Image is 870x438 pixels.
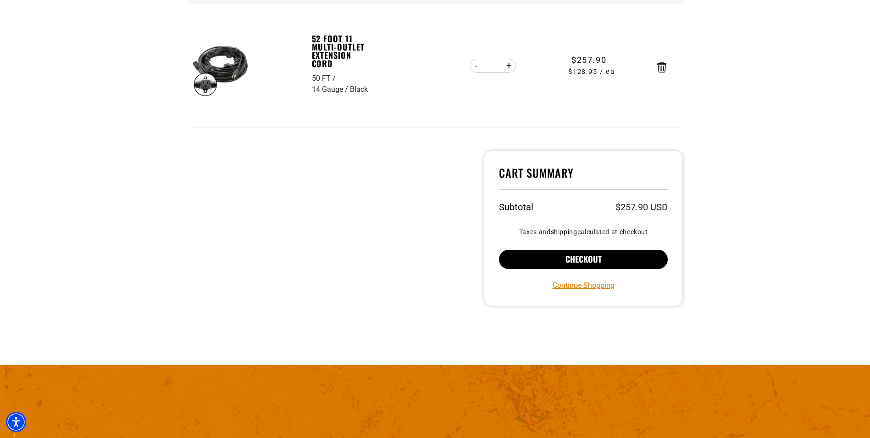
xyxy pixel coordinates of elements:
[553,280,615,291] a: Continue Shopping
[499,250,668,269] button: Checkout
[499,229,668,235] small: Taxes and calculated at checkout
[543,67,641,77] span: $128.95 / ea
[312,73,338,84] div: 50 FT
[484,58,502,73] input: Quantity for 52 Foot 11 Multi-Outlet Extension Cord
[499,166,668,190] h4: Cart Summary
[191,40,249,98] img: black
[571,54,606,66] span: $257.90
[657,64,666,70] a: Remove 52 Foot 11 Multi-Outlet Extension Cord - 50 FT / 14 Gauge / Black
[551,228,577,236] a: shipping
[350,84,368,95] div: Black
[312,84,350,95] div: 14 Gauge
[499,202,533,212] h3: Subtotal
[6,412,26,432] div: Accessibility Menu
[312,34,375,67] a: 52 Foot 11 Multi-Outlet Extension Cord
[615,202,668,212] p: $257.90 USD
